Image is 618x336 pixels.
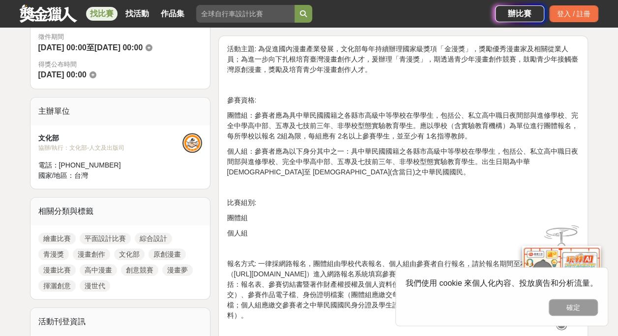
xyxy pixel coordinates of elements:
a: 文化部 [114,248,145,260]
a: 找比賽 [86,7,118,21]
p: 個人組 [227,228,580,238]
a: 漫畫夢 [162,264,193,276]
a: 漫世代 [80,280,110,292]
p: 團體組：參賽者應為具中華民國國籍之各縣市高級中等學校在學學生，包括公、私立高中職日夜間部與進修學校、完全中學高中部、五專及七技前三年、非學校型態實驗教育學生。應以學校（含實驗教育機構）為單位進行... [227,110,580,141]
span: 我們使用 cookie 來個人化內容、投放廣告和分析流量。 [406,279,598,287]
span: [DATE] 00:00 [38,70,87,79]
button: 確定 [549,299,598,316]
a: 漫畫比賽 [38,264,76,276]
a: 辦比賽 [495,5,544,22]
a: 創意競賽 [121,264,158,276]
div: 登入 / 註冊 [549,5,598,22]
a: 繪畫比賽 [38,233,76,244]
span: 台灣 [74,171,88,179]
span: [DATE] 00:00 [94,43,143,52]
p: 團體組 [227,213,580,223]
a: 原創漫畫 [148,248,186,260]
a: 高中漫畫 [80,264,117,276]
div: 活動刊登資訊 [30,308,210,336]
div: 協辦/執行： 文化部-人文及出版司 [38,143,183,152]
p: 活動主題: 為促進國內漫畫產業發展，文化部每年持續辦理國家級獎項「金漫獎」，獎勵優秀漫畫家及相關從業人員；為進一步向下扎根培育臺灣漫畫創作人才，爰辦理「青漫獎」，期透過青少年漫畫創作競賽，鼓勵青... [227,44,580,75]
a: 作品集 [157,7,188,21]
a: 綜合設計 [135,233,172,244]
a: 平面設計比賽 [80,233,131,244]
span: 至 [87,43,94,52]
div: 主辦單位 [30,98,210,125]
p: 比賽組別: [227,198,580,208]
a: 揮灑創意 [38,280,76,292]
a: 找活動 [121,7,153,21]
a: 漫畫創作 [73,248,110,260]
p: 個人組：參賽者應為以下身分其中之一：具中華民國國籍之各縣市高級中等學校在學學生，包括公、私立高中職日夜間部與進修學校、完全中學高中部、五專及七技前三年、非學校型態實驗教育學生。出生日期為中華[D... [227,146,580,177]
img: d2146d9a-e6f6-4337-9592-8cefde37ba6b.png [522,246,601,311]
p: 報名方式: 一律採網路報名，團體組由學校代表報名、個人組由參賽者自行報名，請於報名期間至本部獎補助資訊網（[URL][DOMAIN_NAME]）進入網路報名系統填寫參賽資料，並檢具報名資料上傳至... [227,259,580,321]
span: 國家/地區： [38,171,75,179]
span: [DATE] 00:00 [38,43,87,52]
div: 電話： [PHONE_NUMBER] [38,160,183,170]
p: 參賽資格: [227,95,580,105]
span: 徵件期間 [38,33,64,40]
input: 全球自行車設計比賽 [196,5,294,23]
span: 得獎公布時間 [38,60,203,69]
div: 相關分類與標籤 [30,198,210,225]
a: 青漫獎 [38,248,69,260]
div: 文化部 [38,133,183,143]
